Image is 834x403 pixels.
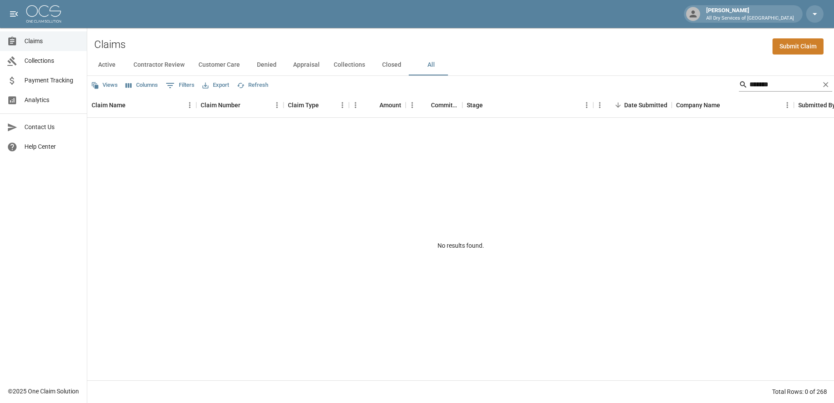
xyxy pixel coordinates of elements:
[367,99,379,111] button: Sort
[593,93,672,117] div: Date Submitted
[580,99,593,112] button: Menu
[284,93,349,117] div: Claim Type
[419,99,431,111] button: Sort
[288,93,319,117] div: Claim Type
[703,6,797,22] div: [PERSON_NAME]
[5,5,23,23] button: open drawer
[87,55,834,75] div: dynamic tabs
[191,55,247,75] button: Customer Care
[406,93,462,117] div: Committed Amount
[24,96,80,105] span: Analytics
[164,79,197,92] button: Show filters
[706,15,794,22] p: All Dry Services of [GEOGRAPHIC_DATA]
[467,93,483,117] div: Stage
[24,56,80,65] span: Collections
[89,79,120,92] button: Views
[240,99,253,111] button: Sort
[87,93,196,117] div: Claim Name
[781,99,794,112] button: Menu
[772,387,827,396] div: Total Rows: 0 of 268
[379,93,401,117] div: Amount
[200,79,231,92] button: Export
[8,387,79,396] div: © 2025 One Claim Solution
[94,38,126,51] h2: Claims
[612,99,624,111] button: Sort
[336,99,349,112] button: Menu
[327,55,372,75] button: Collections
[319,99,331,111] button: Sort
[196,93,284,117] div: Claim Number
[406,99,419,112] button: Menu
[624,93,667,117] div: Date Submitted
[24,142,80,151] span: Help Center
[26,5,61,23] img: ocs-logo-white-transparent.png
[24,76,80,85] span: Payment Tracking
[24,123,80,132] span: Contact Us
[772,38,824,55] a: Submit Claim
[87,55,126,75] button: Active
[411,55,451,75] button: All
[819,78,832,91] button: Clear
[676,93,720,117] div: Company Name
[123,79,160,92] button: Select columns
[235,79,270,92] button: Refresh
[372,55,411,75] button: Closed
[720,99,732,111] button: Sort
[349,93,406,117] div: Amount
[431,93,458,117] div: Committed Amount
[349,99,362,112] button: Menu
[593,99,606,112] button: Menu
[201,93,240,117] div: Claim Number
[270,99,284,112] button: Menu
[183,99,196,112] button: Menu
[739,78,832,93] div: Search
[247,55,286,75] button: Denied
[286,55,327,75] button: Appraisal
[87,118,834,374] div: No results found.
[483,99,495,111] button: Sort
[126,99,138,111] button: Sort
[126,55,191,75] button: Contractor Review
[92,93,126,117] div: Claim Name
[24,37,80,46] span: Claims
[462,93,593,117] div: Stage
[672,93,794,117] div: Company Name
